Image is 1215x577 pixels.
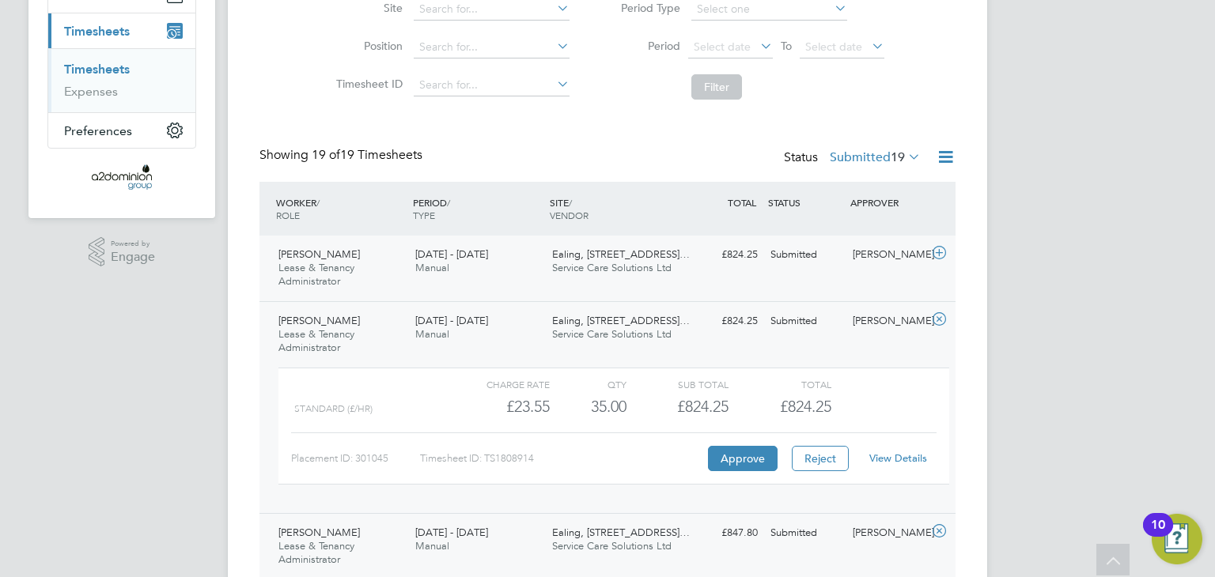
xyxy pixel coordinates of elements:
[764,308,846,334] div: Submitted
[64,62,130,77] a: Timesheets
[1151,525,1165,545] div: 10
[331,77,403,91] label: Timesheet ID
[48,13,195,48] button: Timesheets
[420,446,704,471] div: Timesheet ID: TS1808914
[447,196,450,209] span: /
[764,242,846,268] div: Submitted
[550,375,626,394] div: QTY
[111,237,155,251] span: Powered by
[316,196,320,209] span: /
[780,397,831,416] span: £824.25
[682,242,764,268] div: £824.25
[552,539,672,552] span: Service Care Solutions Ltd
[312,147,422,163] span: 19 Timesheets
[414,36,570,58] input: Search for...
[846,308,929,334] div: [PERSON_NAME]
[552,526,690,539] span: Ealing, [STREET_ADDRESS]…
[729,375,831,394] div: Total
[331,39,403,53] label: Position
[552,261,672,274] span: Service Care Solutions Ltd
[415,247,488,261] span: [DATE] - [DATE]
[552,314,690,327] span: Ealing, [STREET_ADDRESS]…
[413,209,435,221] span: TYPE
[792,446,849,471] button: Reject
[609,39,680,53] label: Period
[415,526,488,539] span: [DATE] - [DATE]
[626,394,729,420] div: £824.25
[550,394,626,420] div: 35.00
[805,40,862,54] span: Select date
[415,314,488,327] span: [DATE] - [DATE]
[414,74,570,96] input: Search for...
[89,237,156,267] a: Powered byEngage
[846,188,929,217] div: APPROVER
[331,1,403,15] label: Site
[259,147,426,164] div: Showing
[64,84,118,99] a: Expenses
[278,314,360,327] span: [PERSON_NAME]
[448,394,550,420] div: £23.55
[48,48,195,112] div: Timesheets
[626,375,729,394] div: Sub Total
[552,327,672,341] span: Service Care Solutions Ltd
[64,24,130,39] span: Timesheets
[694,40,751,54] span: Select date
[846,520,929,546] div: [PERSON_NAME]
[415,261,449,274] span: Manual
[278,247,360,261] span: [PERSON_NAME]
[609,1,680,15] label: Period Type
[291,446,420,471] div: Placement ID: 301045
[47,164,196,190] a: Go to home page
[682,308,764,334] div: £824.25
[92,164,151,190] img: a2dominion-logo-retina.png
[312,147,340,163] span: 19 of
[409,188,546,229] div: PERIOD
[728,196,756,209] span: TOTAL
[784,147,924,169] div: Status
[869,451,927,465] a: View Details
[691,74,742,100] button: Filter
[278,539,354,566] span: Lease & Tenancy Administrator
[682,520,764,546] div: £847.80
[546,188,683,229] div: SITE
[708,446,778,471] button: Approve
[448,375,550,394] div: Charge rate
[278,327,354,354] span: Lease & Tenancy Administrator
[846,242,929,268] div: [PERSON_NAME]
[552,247,690,261] span: Ealing, [STREET_ADDRESS]…
[569,196,572,209] span: /
[278,261,354,288] span: Lease & Tenancy Administrator
[415,539,449,552] span: Manual
[278,526,360,539] span: [PERSON_NAME]
[550,209,589,221] span: VENDOR
[764,520,846,546] div: Submitted
[64,123,132,138] span: Preferences
[111,251,155,264] span: Engage
[830,149,921,165] label: Submitted
[776,36,797,56] span: To
[294,403,373,414] span: Standard (£/HR)
[48,113,195,148] button: Preferences
[1152,514,1202,564] button: Open Resource Center, 10 new notifications
[276,209,300,221] span: ROLE
[415,327,449,341] span: Manual
[272,188,409,229] div: WORKER
[891,149,905,165] span: 19
[764,188,846,217] div: STATUS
